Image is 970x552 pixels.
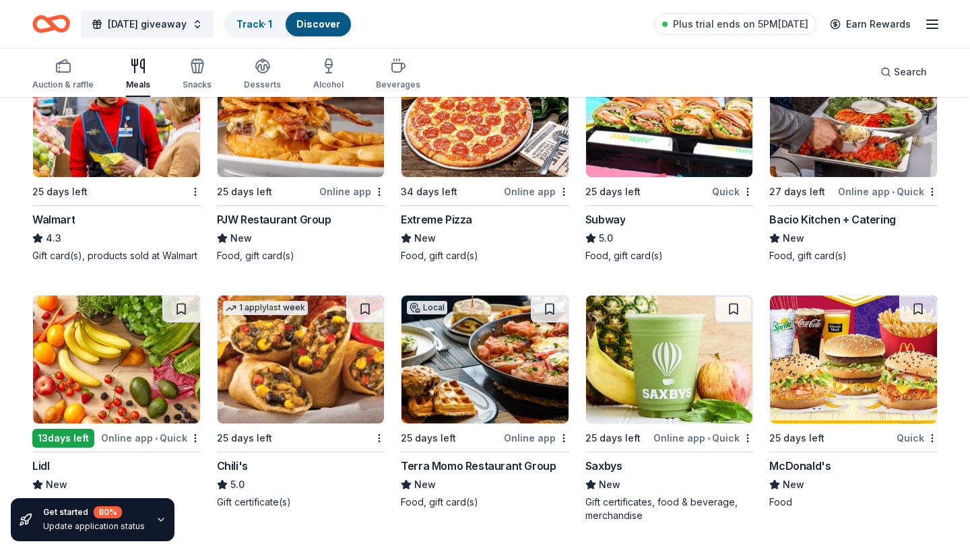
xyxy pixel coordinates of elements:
[894,64,927,80] span: Search
[712,183,753,200] div: Quick
[707,433,710,444] span: •
[401,48,569,263] a: Image for Extreme Pizza1 applylast week34 days leftOnline appExtreme PizzaNewFood, gift card(s)
[217,211,331,228] div: PJW Restaurant Group
[769,249,938,263] div: Food, gift card(s)
[838,183,938,200] div: Online app Quick
[94,506,122,518] div: 80 %
[653,429,753,446] div: Online app Quick
[769,495,938,509] div: Food
[32,211,75,228] div: Walmart
[585,430,641,446] div: 25 days left
[101,429,201,446] div: Online app Quick
[599,230,613,246] span: 5.0
[585,458,622,474] div: Saxbys
[414,230,436,246] span: New
[217,495,385,509] div: Gift certificate(s)
[46,477,67,493] span: New
[224,11,352,38] button: Track· 1Discover
[32,48,201,263] a: Image for Walmart25 days leftWalmart4.3Gift card(s), products sold at Walmart
[183,53,212,97] button: Snacks
[81,11,214,38] button: [DATE] giveaway
[376,53,420,97] button: Beverages
[217,184,272,200] div: 25 days left
[769,430,825,446] div: 25 days left
[897,429,938,446] div: Quick
[401,249,569,263] div: Food, gift card(s)
[769,48,938,263] a: Image for Bacio Kitchen + CateringLocal27 days leftOnline app•QuickBacio Kitchen + CateringNewFoo...
[217,295,385,509] a: Image for Chili's1 applylast week25 days leftChili's5.0Gift certificate(s)
[230,477,245,493] span: 5.0
[313,53,344,97] button: Alcohol
[217,249,385,263] div: Food, gift card(s)
[892,186,895,197] span: •
[769,211,895,228] div: Bacio Kitchen + Catering
[32,53,94,97] button: Auction & raffle
[223,301,308,315] div: 1 apply last week
[319,183,385,200] div: Online app
[673,16,808,32] span: Plus trial ends on 5PM[DATE]
[218,49,385,177] img: Image for PJW Restaurant Group
[296,18,340,30] a: Discover
[32,429,94,448] div: 13 days left
[217,458,248,474] div: Chili's
[401,295,569,509] a: Image for Terra Momo Restaurant GroupLocal25 days leftOnline appTerra Momo Restaurant GroupNewFoo...
[218,296,385,423] img: Image for Chili's
[401,184,457,200] div: 34 days left
[586,49,753,177] img: Image for Subway
[401,458,556,474] div: Terra Momo Restaurant Group
[32,458,49,474] div: Lidl
[230,230,252,246] span: New
[504,429,569,446] div: Online app
[43,521,145,532] div: Update application status
[244,79,281,90] div: Desserts
[414,477,436,493] span: New
[599,477,620,493] span: New
[407,301,447,314] div: Local
[783,477,804,493] span: New
[586,296,753,423] img: Image for Saxbys
[33,296,200,423] img: Image for Lidl
[654,13,816,35] a: Plus trial ends on 5PM[DATE]
[32,295,201,509] a: Image for Lidl13days leftOnline app•QuickLidlNewGrocery items
[769,458,831,474] div: McDonald's
[126,79,150,90] div: Meals
[217,430,272,446] div: 25 days left
[217,48,385,263] a: Image for PJW Restaurant GroupLocal25 days leftOnline appPJW Restaurant GroupNewFood, gift card(s)
[32,79,94,90] div: Auction & raffle
[585,211,626,228] div: Subway
[46,230,61,246] span: 4.3
[401,49,569,177] img: Image for Extreme Pizza
[43,506,145,518] div: Get started
[183,79,212,90] div: Snacks
[236,18,272,30] a: Track· 1
[401,495,569,509] div: Food, gift card(s)
[504,183,569,200] div: Online app
[32,184,88,200] div: 25 days left
[783,230,804,246] span: New
[769,184,825,200] div: 27 days left
[401,211,472,228] div: Extreme Pizza
[770,49,937,177] img: Image for Bacio Kitchen + Catering
[870,59,938,85] button: Search
[585,184,641,200] div: 25 days left
[401,430,456,446] div: 25 days left
[585,295,754,522] a: Image for Saxbys25 days leftOnline app•QuickSaxbysNewGift certificates, food & beverage, merchandise
[585,249,754,263] div: Food, gift card(s)
[33,49,200,177] img: Image for Walmart
[585,48,754,263] a: Image for Subway1 applylast week25 days leftQuickSubway5.0Food, gift card(s)
[244,53,281,97] button: Desserts
[822,12,919,36] a: Earn Rewards
[376,79,420,90] div: Beverages
[108,16,187,32] span: [DATE] giveaway
[770,296,937,423] img: Image for McDonald's
[401,296,569,423] img: Image for Terra Momo Restaurant Group
[155,433,158,444] span: •
[313,79,344,90] div: Alcohol
[585,495,754,522] div: Gift certificates, food & beverage, merchandise
[769,295,938,509] a: Image for McDonald's25 days leftQuickMcDonald'sNewFood
[126,53,150,97] button: Meals
[32,249,201,263] div: Gift card(s), products sold at Walmart
[32,8,70,40] a: Home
